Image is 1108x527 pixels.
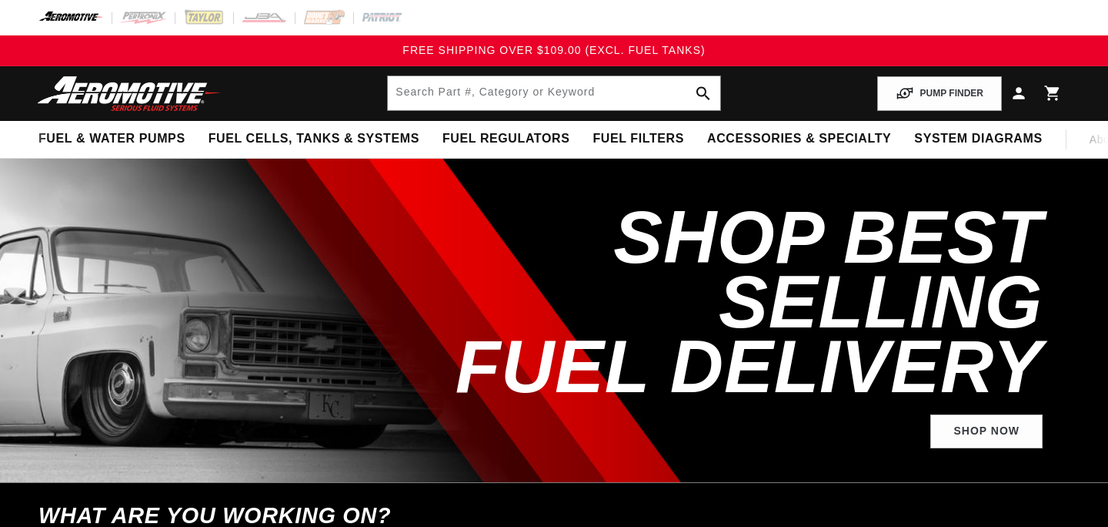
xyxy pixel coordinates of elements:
span: Fuel Filters [592,131,684,147]
span: System Diagrams [914,131,1042,147]
h2: SHOP BEST SELLING FUEL DELIVERY [385,205,1043,399]
span: Fuel Regulators [442,131,569,147]
summary: System Diagrams [903,121,1053,157]
input: Search by Part Number, Category or Keyword [388,76,719,110]
summary: Fuel Cells, Tanks & Systems [197,121,431,157]
span: Fuel & Water Pumps [38,131,185,147]
summary: Fuel & Water Pumps [27,121,197,157]
span: FREE SHIPPING OVER $109.00 (EXCL. FUEL TANKS) [402,44,705,56]
img: Aeromotive [33,76,225,112]
a: Shop Now [930,415,1043,449]
summary: Fuel Filters [581,121,696,157]
button: PUMP FINDER [877,76,1002,111]
summary: Accessories & Specialty [696,121,903,157]
span: Accessories & Specialty [707,131,891,147]
button: search button [686,76,720,110]
summary: Fuel Regulators [431,121,581,157]
span: Fuel Cells, Tanks & Systems [209,131,419,147]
